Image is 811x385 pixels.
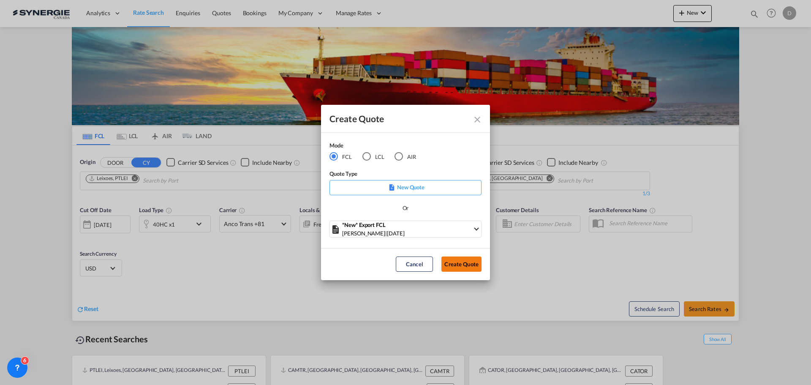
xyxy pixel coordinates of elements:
div: Quote Type [329,169,482,180]
div: Or [403,204,409,212]
p: New Quote [332,183,479,191]
button: Cancel [396,257,433,272]
md-select: Select template: *New* Export FCL Pablo Gomez Saldarriaga | 24 Mar 2025 [329,221,482,238]
div: Mode [329,141,427,152]
button: Create Quote [441,257,482,272]
span: [DATE] [387,230,404,237]
span: [PERSON_NAME] [342,230,385,237]
md-dialog: Create QuoteModeFCL LCLAIR ... [321,105,490,280]
div: | [342,229,473,238]
md-radio-button: AIR [395,152,416,161]
div: *New* Export FCL [342,221,473,229]
md-icon: Close dialog [472,115,482,125]
button: Close dialog [469,111,484,126]
md-radio-button: LCL [362,152,384,161]
div: Create Quote [329,113,466,124]
md-radio-button: FCL [329,152,352,161]
div: New Quote [329,180,482,195]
